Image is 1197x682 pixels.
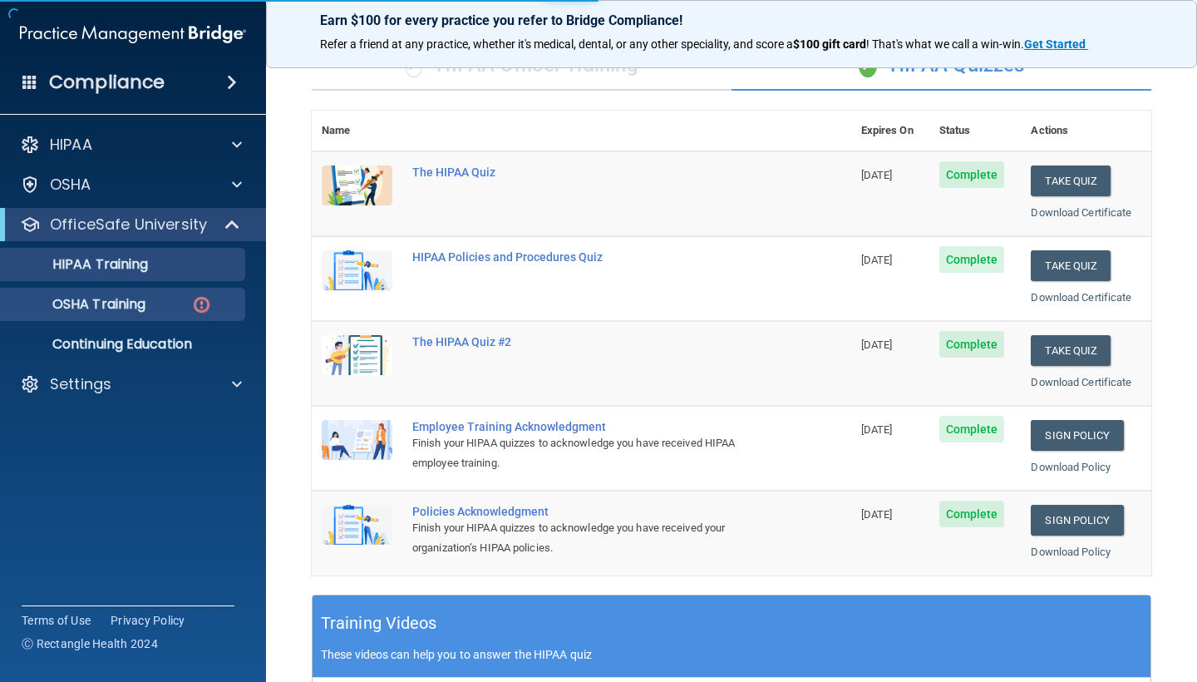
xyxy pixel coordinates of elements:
a: Download Policy [1031,461,1111,473]
div: The HIPAA Quiz #2 [412,335,768,348]
span: ! That's what we call a win-win. [866,37,1024,51]
p: HIPAA [50,135,92,155]
th: Status [929,111,1022,151]
div: Policies Acknowledgment [412,505,768,518]
a: Download Certificate [1031,206,1131,219]
a: Sign Policy [1031,505,1123,536]
img: danger-circle.6113f641.png [191,294,212,315]
a: OfficeSafe University [20,215,241,235]
th: Name [312,111,402,151]
a: Terms of Use [22,612,91,629]
div: HIPAA Policies and Procedures Quiz [412,250,768,264]
a: Get Started [1024,37,1088,51]
p: OSHA [50,175,91,195]
p: OSHA Training [11,296,145,313]
span: Complete [939,501,1005,527]
span: Complete [939,246,1005,273]
p: Continuing Education [11,336,238,353]
div: The HIPAA Quiz [412,166,768,179]
button: Take Quiz [1031,166,1111,196]
div: Finish your HIPAA quizzes to acknowledge you have received your organization’s HIPAA policies. [412,518,768,558]
span: Complete [939,161,1005,188]
p: HIPAA Training [11,256,148,273]
span: [DATE] [861,254,893,266]
span: [DATE] [861,508,893,521]
button: Take Quiz [1031,250,1111,281]
h5: Training Videos [321,609,437,638]
div: Finish your HIPAA quizzes to acknowledge you have received HIPAA employee training. [412,433,768,473]
h4: Compliance [49,71,165,94]
span: Complete [939,416,1005,442]
th: Expires On [851,111,929,151]
strong: Get Started [1024,37,1086,51]
button: Take Quiz [1031,335,1111,366]
span: [DATE] [861,423,893,436]
a: HIPAA [20,135,242,155]
a: Settings [20,374,242,394]
a: Sign Policy [1031,420,1123,451]
p: Settings [50,374,111,394]
a: Privacy Policy [111,612,185,629]
a: OSHA [20,175,242,195]
span: Ⓒ Rectangle Health 2024 [22,635,158,652]
a: Download Certificate [1031,291,1131,304]
p: Earn $100 for every practice you refer to Bridge Compliance! [320,12,1143,28]
p: OfficeSafe University [50,215,207,235]
strong: $100 gift card [793,37,866,51]
a: Download Certificate [1031,376,1131,388]
span: [DATE] [861,169,893,181]
p: These videos can help you to answer the HIPAA quiz [321,648,1142,661]
span: Complete [939,331,1005,358]
th: Actions [1021,111,1151,151]
span: [DATE] [861,339,893,351]
span: Refer a friend at any practice, whether it's medical, dental, or any other speciality, and score a [320,37,793,51]
div: Employee Training Acknowledgment [412,420,768,433]
img: PMB logo [20,17,246,51]
span: ✓ [405,52,423,77]
a: Download Policy [1031,546,1111,558]
span: ✓ [859,52,877,77]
